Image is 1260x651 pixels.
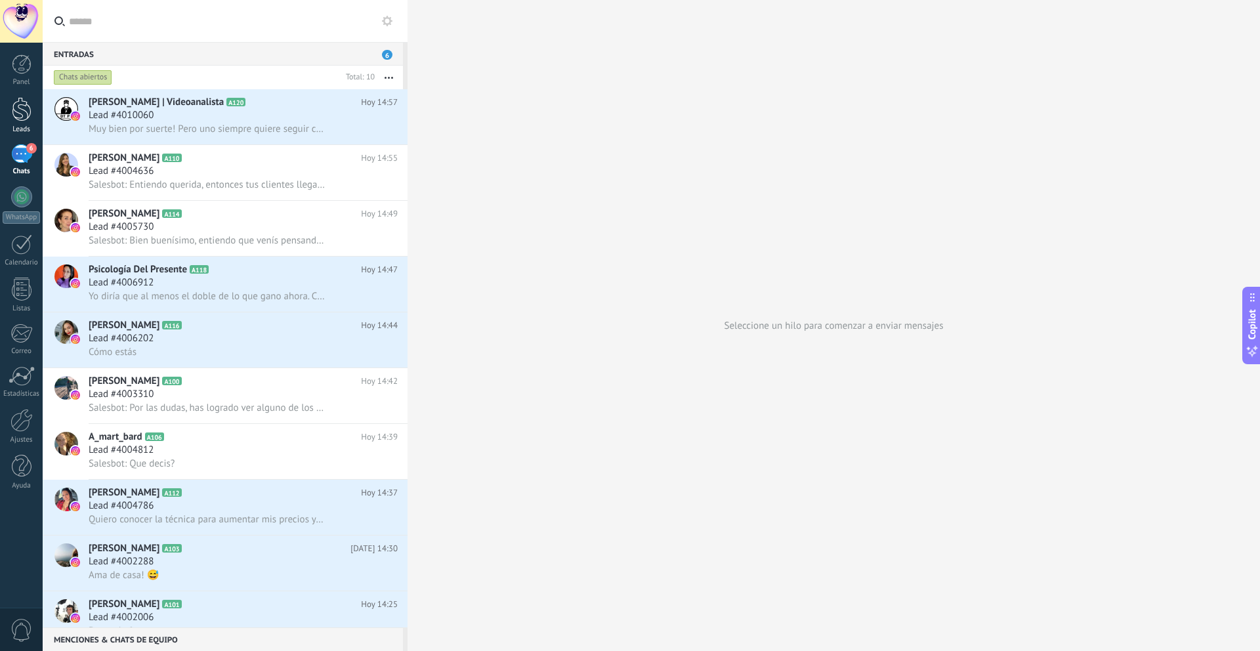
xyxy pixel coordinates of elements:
[89,598,159,611] span: [PERSON_NAME]
[3,304,41,313] div: Listas
[162,209,181,218] span: A114
[89,499,154,513] span: Lead #4004786
[361,263,398,276] span: Hoy 14:47
[54,70,112,85] div: Chats abiertos
[43,535,408,591] a: avataricon[PERSON_NAME]A103[DATE] 14:30Lead #4002288Ama de casa! 😅
[89,123,325,135] span: Muy bien por suerte! Pero uno siempre quiere seguir creciendo y quiere más
[145,432,164,441] span: A106
[89,542,159,555] span: [PERSON_NAME]
[71,558,80,567] img: icon
[162,488,181,497] span: A112
[71,446,80,455] img: icon
[382,50,392,60] span: 6
[89,276,154,289] span: Lead #4006912
[89,178,325,191] span: Salesbot: Entiendo querida, entonces tus clientes llegan por referidos en la actualidad, Cata ten...
[89,444,154,457] span: Lead #4004812
[361,430,398,444] span: Hoy 14:39
[43,257,408,312] a: avatariconPsicología Del PresenteA118Hoy 14:47Lead #4006912Yo diría que al menos el doble de lo q...
[3,482,41,490] div: Ayuda
[226,98,245,106] span: A120
[89,220,154,234] span: Lead #4005730
[375,66,403,89] button: Más
[89,402,325,414] span: Salesbot: Por las dudas, has logrado ver alguno de los videos de la serie?
[162,544,181,553] span: A103
[89,109,154,122] span: Lead #4010060
[89,165,154,178] span: Lead #4004636
[71,335,80,344] img: icon
[71,279,80,288] img: icon
[3,167,41,176] div: Chats
[350,542,398,555] span: [DATE] 14:30
[89,263,187,276] span: Psicología Del Presente
[43,145,408,200] a: avataricon[PERSON_NAME]A110Hoy 14:55Lead #4004636Salesbot: Entiendo querida, entonces tus cliente...
[43,312,408,367] a: avataricon[PERSON_NAME]A116Hoy 14:44Lead #4006202Cómo estás
[3,436,41,444] div: Ajustes
[71,167,80,177] img: icon
[43,42,403,66] div: Entradas
[71,112,80,121] img: icon
[89,234,325,247] span: Salesbot: Bien buenísimo, entiendo que venís pensando en crear un curso cierto?
[89,332,154,345] span: Lead #4006202
[71,614,80,623] img: icon
[89,388,154,401] span: Lead #4003310
[89,207,159,220] span: [PERSON_NAME]
[162,600,181,608] span: A101
[43,201,408,256] a: avataricon[PERSON_NAME]A114Hoy 14:49Lead #4005730Salesbot: Bien buenísimo, entiendo que venís pen...
[162,321,181,329] span: A116
[89,375,159,388] span: [PERSON_NAME]
[43,480,408,535] a: avataricon[PERSON_NAME]A112Hoy 14:37Lead #4004786Quiero conocer la técnica para aumentar mis prec...
[89,555,154,568] span: Lead #4002288
[71,502,80,511] img: icon
[190,265,209,274] span: A118
[71,223,80,232] img: icon
[43,368,408,423] a: avataricon[PERSON_NAME]A100Hoy 14:42Lead #4003310Salesbot: Por las dudas, has logrado ver alguno ...
[1246,310,1259,340] span: Copilot
[162,154,181,162] span: A110
[71,390,80,400] img: icon
[361,598,398,611] span: Hoy 14:25
[361,319,398,332] span: Hoy 14:44
[341,71,375,84] div: Total: 10
[89,569,159,581] span: Ama de casa! 😅
[43,89,408,144] a: avataricon[PERSON_NAME] | VideoanalistaA120Hoy 14:57Lead #4010060Muy bien por suerte! Pero uno si...
[89,290,325,303] span: Yo diría que al menos el doble de lo que gano ahora. Creo que entre los 2 y los 2,5 millones de p...
[89,346,136,358] span: Cómo estás
[361,486,398,499] span: Hoy 14:37
[3,125,41,134] div: Leads
[89,513,325,526] span: Quiero conocer la técnica para aumentar mis precios y tener clientes felices.
[361,152,398,165] span: Hoy 14:55
[3,211,40,224] div: WhatsApp
[89,152,159,165] span: [PERSON_NAME]
[3,390,41,398] div: Estadísticas
[89,96,224,109] span: [PERSON_NAME] | Videoanalista
[89,430,142,444] span: A_mart_bard
[361,375,398,388] span: Hoy 14:42
[361,96,398,109] span: Hoy 14:57
[3,259,41,267] div: Calendario
[89,625,133,637] span: Depender*
[43,591,408,646] a: avataricon[PERSON_NAME]A101Hoy 14:25Lead #4002006Depender*
[89,457,175,470] span: Salesbot: Que decis?
[3,347,41,356] div: Correo
[3,78,41,87] div: Panel
[43,627,403,651] div: Menciones & Chats de equipo
[89,486,159,499] span: [PERSON_NAME]
[26,143,37,154] span: 6
[43,424,408,479] a: avatariconA_mart_bardA106Hoy 14:39Lead #4004812Salesbot: Que decis?
[89,611,154,624] span: Lead #4002006
[162,377,181,385] span: A100
[89,319,159,332] span: [PERSON_NAME]
[361,207,398,220] span: Hoy 14:49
